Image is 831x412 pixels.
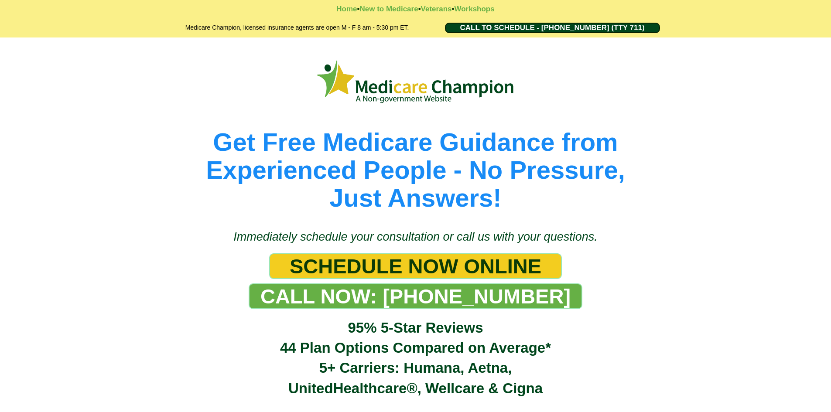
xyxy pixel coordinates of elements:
a: SCHEDULE NOW ONLINE [269,253,562,279]
span: Immediately schedule your consultation or call us with your questions. [233,230,597,243]
a: Veterans [421,5,452,13]
span: Get Free Medicare Guidance from Experienced People - No Pressure, [206,128,625,184]
span: 5+ Carriers: Humana, Aetna, [319,360,512,376]
strong: • [357,5,360,13]
a: New to Medicare [359,5,418,13]
strong: • [418,5,421,13]
span: CALL TO SCHEDULE - [PHONE_NUMBER] (TTY 711) [460,24,644,32]
span: UnitedHealthcare®, Wellcare & Cigna [288,380,543,396]
span: CALL NOW: [PHONE_NUMBER] [260,284,571,308]
a: Home [336,5,357,13]
a: Workshops [454,5,494,13]
strong: • [451,5,454,13]
span: 95% 5-Star Reviews [348,320,483,336]
span: Just Answers! [329,184,501,212]
span: 44 Plan Options Compared on Average* [280,340,551,356]
span: SCHEDULE NOW ONLINE [290,254,541,278]
a: CALL TO SCHEDULE - 1-888-344-8881 (TTY 711) [445,23,660,33]
h2: Medicare Champion, licensed insurance agents are open M - F 8 am - 5:30 pm ET. [163,23,432,33]
a: CALL NOW: 1-888-344-8881 [249,283,582,309]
